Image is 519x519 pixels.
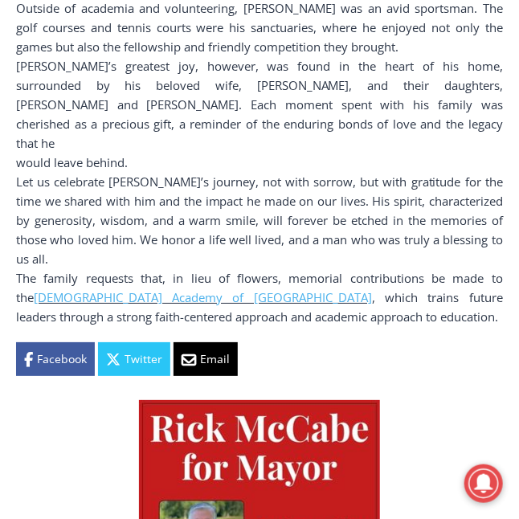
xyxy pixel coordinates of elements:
div: The family requests that, in lieu of flowers, memorial contributions be made to the , which train... [16,268,503,326]
div: would leave behind. [16,153,503,172]
div: 3 [169,136,176,152]
div: Let us celebrate [PERSON_NAME]’s journey, not with sorrow, but with gratitude for the time we sha... [16,172,503,268]
div: / [180,136,184,152]
div: 6 [188,136,195,152]
a: [DEMOGRAPHIC_DATA] Academy of [GEOGRAPHIC_DATA] [34,289,372,305]
a: Twitter [98,342,170,376]
div: Face Painting [169,47,229,132]
a: Email [174,342,238,376]
div: [PERSON_NAME]’s greatest joy, however, was found in the heart of his home, surrounded by his belo... [16,56,503,153]
a: [PERSON_NAME] Read Sanctuary Fall Fest: [DATE] [1,160,240,200]
a: Facebook [16,342,95,376]
h4: [PERSON_NAME] Read Sanctuary Fall Fest: [DATE] [13,161,214,198]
